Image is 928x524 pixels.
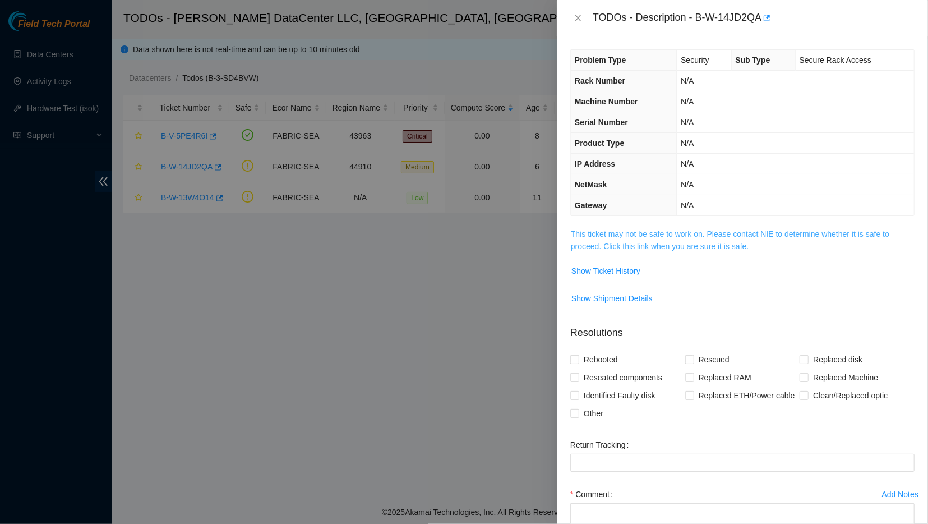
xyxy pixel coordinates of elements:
[570,454,915,472] input: Return Tracking
[575,180,607,189] span: NetMask
[579,387,660,405] span: Identified Faulty disk
[809,387,892,405] span: Clean/Replaced optic
[575,139,624,148] span: Product Type
[694,369,756,387] span: Replaced RAM
[574,13,583,22] span: close
[681,56,709,65] span: Security
[681,139,694,148] span: N/A
[570,316,915,341] p: Resolutions
[571,265,640,277] span: Show Ticket History
[681,201,694,210] span: N/A
[571,292,653,305] span: Show Shipment Details
[575,56,626,65] span: Problem Type
[681,159,694,168] span: N/A
[681,76,694,85] span: N/A
[579,405,608,422] span: Other
[681,118,694,127] span: N/A
[570,13,586,24] button: Close
[881,485,919,503] button: Add Notes
[579,369,667,387] span: Reseated components
[575,159,615,168] span: IP Address
[736,56,770,65] span: Sub Type
[579,351,622,369] span: Rebooted
[571,289,653,307] button: Show Shipment Details
[570,436,634,454] label: Return Tracking
[800,56,871,65] span: Secure Rack Access
[809,369,883,387] span: Replaced Machine
[681,97,694,106] span: N/A
[575,201,607,210] span: Gateway
[593,9,915,27] div: TODOs - Description - B-W-14JD2QA
[570,485,617,503] label: Comment
[694,351,734,369] span: Rescued
[575,118,628,127] span: Serial Number
[694,387,800,405] span: Replaced ETH/Power cable
[809,351,867,369] span: Replaced disk
[882,490,918,498] div: Add Notes
[575,97,638,106] span: Machine Number
[571,262,641,280] button: Show Ticket History
[681,180,694,189] span: N/A
[571,229,889,251] a: This ticket may not be safe to work on. Please contact NIE to determine whether it is safe to pro...
[575,76,625,85] span: Rack Number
